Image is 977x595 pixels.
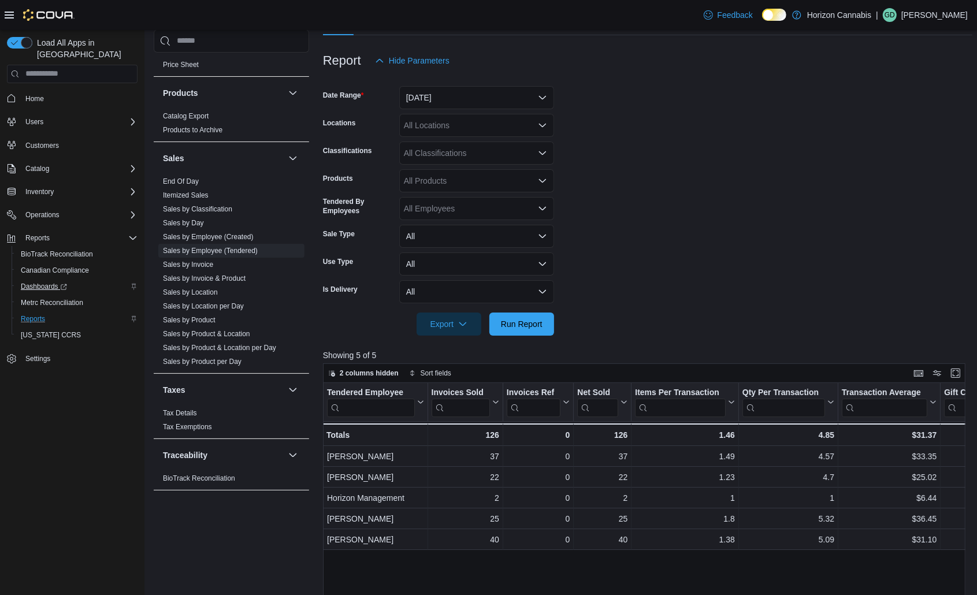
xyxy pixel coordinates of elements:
span: Dashboards [21,282,67,291]
div: $25.02 [842,470,937,484]
div: 2 [431,491,499,505]
div: Taxes [154,406,309,438]
div: 22 [577,470,627,484]
div: Qty Per Transaction [742,387,825,398]
div: [PERSON_NAME] [327,533,424,546]
button: Reports [12,311,142,327]
button: Operations [2,207,142,223]
label: Products [323,174,353,183]
span: Sales by Product & Location [163,329,250,338]
p: Horizon Cannabis [807,8,871,22]
div: 25 [431,512,499,526]
span: Reports [25,233,50,243]
button: Inventory [21,185,58,199]
button: Home [2,90,142,107]
span: Sales by Employee (Tendered) [163,246,258,255]
label: Locations [323,118,356,128]
div: 5.32 [742,512,834,526]
button: Display options [930,366,944,380]
div: Totals [326,428,424,442]
a: Dashboards [16,280,72,293]
button: Traceability [163,449,284,460]
span: Feedback [718,9,753,21]
div: Tendered Employee [327,387,415,416]
span: Sales by Invoice [163,259,213,269]
button: Open list of options [538,148,547,158]
button: Sales [286,151,300,165]
button: Export [417,313,481,336]
span: Sales by Product [163,315,216,324]
div: 25 [577,512,627,526]
a: Sales by Employee (Tendered) [163,246,258,254]
div: Sales [154,174,309,373]
span: Inventory [21,185,138,199]
button: Reports [2,230,142,246]
p: Showing 5 of 5 [323,349,972,361]
span: Metrc Reconciliation [21,298,83,307]
button: Operations [21,208,64,222]
div: 4.57 [742,449,834,463]
a: Itemized Sales [163,191,209,199]
span: Users [21,115,138,129]
span: Canadian Compliance [21,266,89,275]
h3: Report [323,54,361,68]
div: Items Per Transaction [635,387,726,398]
h3: Taxes [163,384,185,395]
div: Gigi Dodds [883,8,897,22]
div: Net Sold [577,387,618,416]
button: Catalog [2,161,142,177]
a: Sales by Classification [163,204,232,213]
button: Reports [21,231,54,245]
a: Sales by Product [163,315,216,323]
a: Sales by Invoice & Product [163,274,246,282]
div: $33.35 [842,449,937,463]
a: Settings [21,352,55,366]
span: Home [21,91,138,106]
input: Dark Mode [762,9,786,21]
a: End Of Day [163,177,199,185]
a: Home [21,92,49,106]
span: Metrc Reconciliation [16,296,138,310]
button: Open list of options [538,176,547,185]
span: Run Report [501,318,543,330]
div: 1.49 [635,449,735,463]
a: Sales by Location per Day [163,302,244,310]
div: [PERSON_NAME] [327,449,424,463]
a: Sales by Product & Location per Day [163,343,276,351]
button: Invoices Sold [431,387,499,416]
a: Products to Archive [163,125,222,133]
label: Date Range [323,91,364,100]
div: Invoices Ref [507,387,560,398]
span: Itemized Sales [163,190,209,199]
label: Tendered By Employees [323,197,395,215]
span: BioTrack Reconciliation [21,250,93,259]
span: Hide Parameters [389,55,450,66]
div: $31.10 [842,533,937,546]
div: $6.44 [842,491,937,505]
div: 0 [507,533,570,546]
div: 126 [577,428,627,442]
button: Enter fullscreen [949,366,963,380]
span: Settings [21,351,138,366]
div: Traceability [154,471,309,489]
a: Tax Details [163,408,197,416]
span: Sort fields [421,369,451,378]
span: Reports [21,231,138,245]
button: BioTrack Reconciliation [12,246,142,262]
a: Feedback [699,3,757,27]
button: Open list of options [538,204,547,213]
span: Settings [25,354,50,363]
button: Tendered Employee [327,387,424,416]
div: Pricing [154,57,309,76]
button: Catalog [21,162,54,176]
button: Users [2,114,142,130]
button: Qty Per Transaction [742,387,834,416]
div: Invoices Ref [507,387,560,416]
button: Transaction Average [842,387,937,416]
label: Classifications [323,146,372,155]
a: [US_STATE] CCRS [16,328,86,342]
button: Sales [163,152,284,163]
div: [PERSON_NAME] [327,470,424,484]
span: Operations [25,210,60,220]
